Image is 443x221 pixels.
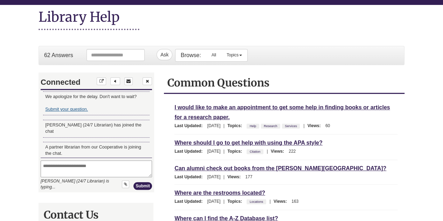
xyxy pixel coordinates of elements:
[222,199,226,204] span: |
[268,199,272,204] span: |
[227,174,244,179] span: Views:
[174,174,206,179] span: Last Updated:
[249,122,257,130] a: Help
[174,189,265,197] a: Where are the restrooms located?
[227,123,245,128] span: Topics:
[174,199,206,204] span: Last Updated:
[181,51,201,59] p: Browse:
[174,164,386,172] a: Can alumni check out books from the [PERSON_NAME][GEOGRAPHIC_DATA]?
[271,149,288,154] span: Views:
[289,149,296,154] span: 222
[222,149,226,154] span: |
[227,149,245,154] span: Topics:
[207,149,221,154] span: [DATE]
[39,8,139,30] h1: Library Help
[207,199,221,204] span: [DATE]
[291,199,298,204] span: 163
[39,73,154,192] iframe: Chat Widget
[222,174,226,179] span: |
[302,123,306,128] span: |
[247,149,265,154] ul: Topics:
[325,123,330,128] span: 60
[206,49,221,61] a: All
[157,49,172,60] button: Ask
[307,123,324,128] span: Views:
[207,174,221,179] span: [DATE]
[274,199,290,204] span: Views:
[284,122,298,130] a: Services
[174,149,206,154] span: Last Updated:
[83,108,90,115] button: Upload File
[174,103,390,121] a: I would like to make an appointment to get some help in finding books or articles for a research ...
[227,199,245,204] span: Topics:
[39,72,153,192] div: Chat Widget
[245,174,252,179] span: 177
[247,123,302,128] ul: Topics:
[222,123,226,128] span: |
[249,148,262,156] a: Citation
[265,149,270,154] span: |
[167,76,401,89] h2: Common Questions
[263,122,278,130] a: Research
[247,199,268,204] ul: Topics:
[207,123,221,128] span: [DATE]
[174,139,323,147] a: Where should I go to get help with using the APA style?
[174,123,206,128] span: Last Updated:
[221,49,247,61] a: Topics
[249,198,264,206] a: Locations
[44,51,73,59] p: 62 Answers
[95,109,113,117] button: Submit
